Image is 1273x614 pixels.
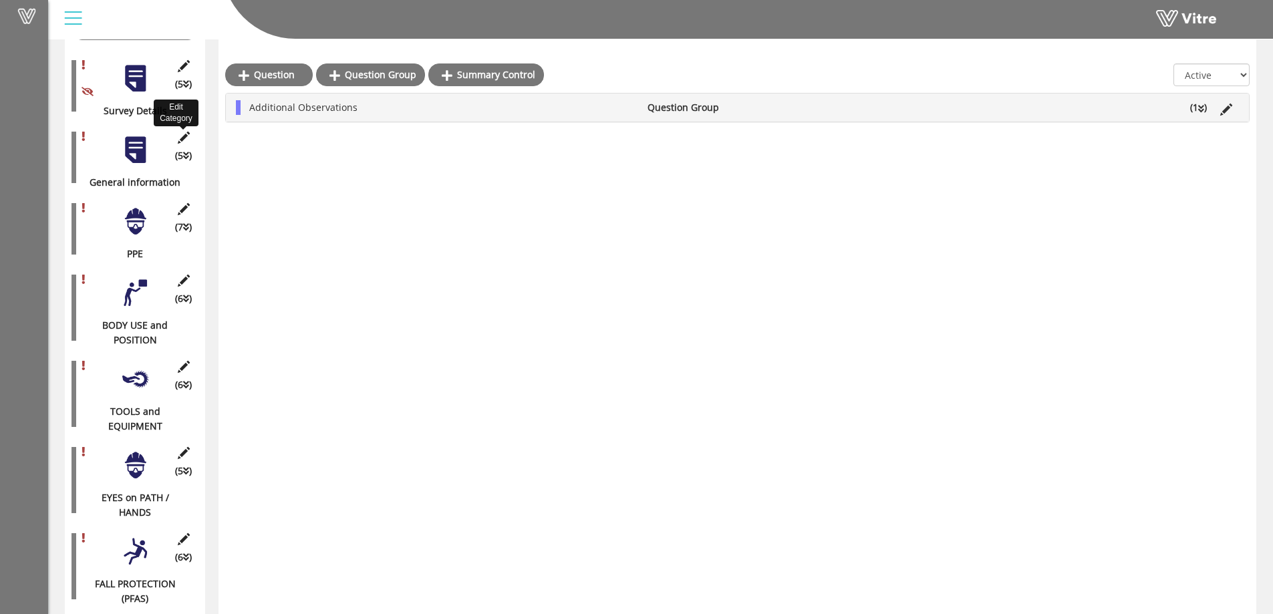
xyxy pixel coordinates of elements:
a: Summary Control [428,63,544,86]
div: BODY USE and POSITION [72,318,188,347]
span: (5 ) [175,148,192,163]
span: (6 ) [175,377,192,392]
li: Question Group [641,100,791,115]
div: PPE [72,247,188,261]
a: Question Group [316,63,425,86]
li: (1 ) [1183,100,1214,115]
span: (6 ) [175,291,192,306]
a: Question [225,63,313,86]
span: (6 ) [175,550,192,565]
span: (7 ) [175,220,192,235]
div: General information [72,175,188,190]
div: Survey Details [72,104,188,118]
div: EYES on PATH / HANDS [72,490,188,520]
span: (5 ) [175,77,192,92]
div: Edit Category [154,100,198,126]
span: Additional Observations [249,101,358,114]
div: FALL PROTECTION (PFAS) [72,577,188,606]
div: TOOLS and EQUIPMENT [72,404,188,434]
span: (5 ) [175,464,192,478]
